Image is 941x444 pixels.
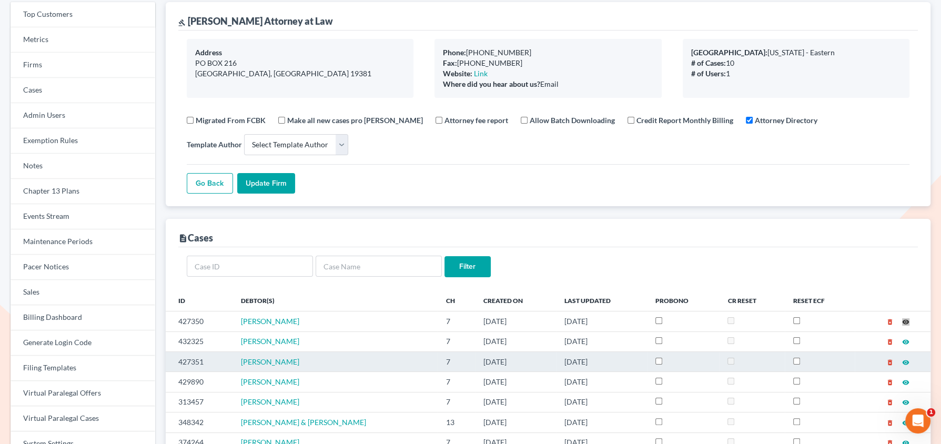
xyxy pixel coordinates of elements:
[902,419,909,427] i: visibility
[241,337,299,346] span: [PERSON_NAME]
[166,392,232,412] td: 313457
[187,173,233,194] a: Go Back
[719,290,784,311] th: CR Reset
[886,397,894,406] a: delete_forever
[11,406,155,431] a: Virtual Paralegal Cases
[475,351,556,371] td: [DATE]
[444,256,491,277] input: Filter
[886,337,894,346] a: delete_forever
[11,78,155,103] a: Cases
[475,290,556,311] th: Created On
[902,418,909,427] a: visibility
[475,311,556,331] td: [DATE]
[636,115,733,126] label: Credit Report Monthly Billing
[195,48,222,57] b: Address
[886,317,894,326] a: delete_forever
[886,359,894,366] i: delete_forever
[438,372,475,392] td: 7
[11,255,155,280] a: Pacer Notices
[195,58,405,68] div: PO BOX 216
[556,372,647,392] td: [DATE]
[902,337,909,346] a: visibility
[556,290,647,311] th: Last Updated
[556,311,647,331] td: [DATE]
[438,392,475,412] td: 7
[902,397,909,406] a: visibility
[237,173,295,194] input: Update Firm
[905,408,930,433] iframe: Intercom live chat
[11,103,155,128] a: Admin Users
[691,58,901,68] div: 10
[902,399,909,406] i: visibility
[241,357,299,366] a: [PERSON_NAME]
[195,68,405,79] div: [GEOGRAPHIC_DATA], [GEOGRAPHIC_DATA] 19381
[11,27,155,53] a: Metrics
[443,48,466,57] b: Phone:
[11,2,155,27] a: Top Customers
[902,359,909,366] i: visibility
[475,392,556,412] td: [DATE]
[474,69,488,78] a: Link
[691,47,901,58] div: [US_STATE] - Eastern
[241,397,299,406] a: [PERSON_NAME]
[886,338,894,346] i: delete_forever
[178,234,188,243] i: description
[166,412,232,432] td: 348342
[11,128,155,154] a: Exemption Rules
[886,419,894,427] i: delete_forever
[755,115,817,126] label: Attorney Directory
[691,68,901,79] div: 1
[886,318,894,326] i: delete_forever
[530,115,615,126] label: Allow Batch Downloading
[287,115,423,126] label: Make all new cases pro [PERSON_NAME]
[11,204,155,229] a: Events Stream
[187,139,242,150] label: Template Author
[241,377,299,386] a: [PERSON_NAME]
[11,229,155,255] a: Maintenance Periods
[886,357,894,366] a: delete_forever
[475,331,556,351] td: [DATE]
[11,330,155,356] a: Generate Login Code
[241,418,366,427] a: [PERSON_NAME] & [PERSON_NAME]
[927,408,935,417] span: 1
[785,290,855,311] th: Reset ECF
[691,58,726,67] b: # of Cases:
[241,317,299,326] a: [PERSON_NAME]
[11,154,155,179] a: Notes
[556,392,647,412] td: [DATE]
[902,317,909,326] a: visibility
[647,290,719,311] th: ProBono
[902,318,909,326] i: visibility
[475,372,556,392] td: [DATE]
[691,48,767,57] b: [GEOGRAPHIC_DATA]:
[166,372,232,392] td: 429890
[443,47,653,58] div: [PHONE_NUMBER]
[902,338,909,346] i: visibility
[166,331,232,351] td: 432325
[902,377,909,386] a: visibility
[556,412,647,432] td: [DATE]
[166,290,232,311] th: ID
[443,79,540,88] b: Where did you hear about us?
[438,331,475,351] td: 7
[443,58,653,68] div: [PHONE_NUMBER]
[166,311,232,331] td: 427350
[443,58,457,67] b: Fax:
[886,377,894,386] a: delete_forever
[11,381,155,406] a: Virtual Paralegal Offers
[691,69,726,78] b: # of Users:
[11,53,155,78] a: Firms
[902,357,909,366] a: visibility
[438,351,475,371] td: 7
[886,418,894,427] a: delete_forever
[475,412,556,432] td: [DATE]
[443,69,472,78] b: Website:
[166,351,232,371] td: 427351
[438,311,475,331] td: 7
[902,379,909,386] i: visibility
